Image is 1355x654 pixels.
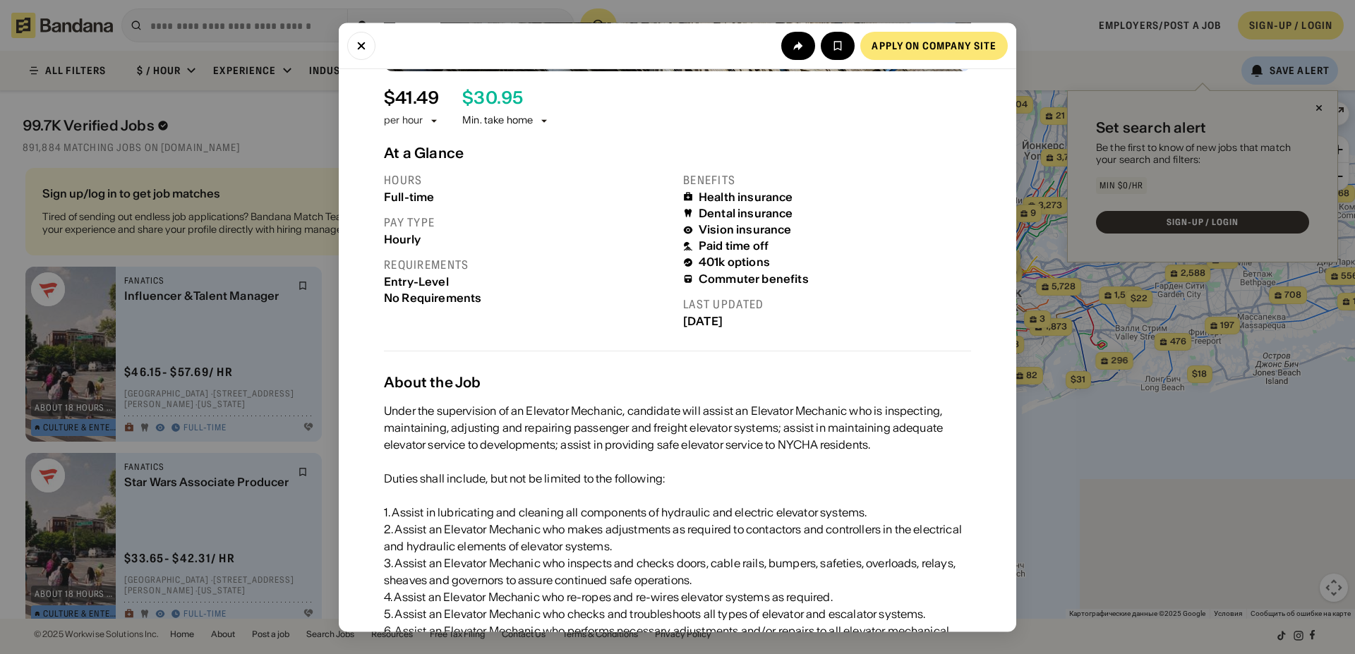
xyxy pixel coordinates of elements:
[872,40,996,50] div: Apply on company site
[683,315,971,328] div: [DATE]
[384,233,672,246] div: Hourly
[384,258,672,272] div: Requirements
[699,272,809,286] div: Commuter benefits
[699,224,792,237] div: Vision insurance
[384,114,423,128] div: per hour
[462,114,550,128] div: Min. take home
[384,173,672,188] div: Hours
[384,190,672,204] div: Full-time
[384,374,971,391] div: About the Job
[462,88,523,109] div: $ 30.95
[384,145,971,162] div: At a Glance
[699,207,793,220] div: Dental insurance
[347,31,375,59] button: Close
[384,88,439,109] div: $ 41.49
[384,275,672,289] div: Entry-Level
[699,190,793,204] div: Health insurance
[384,215,672,230] div: Pay type
[384,291,672,305] div: No Requirements
[699,240,769,253] div: Paid time off
[683,297,971,312] div: Last updated
[683,173,971,188] div: Benefits
[699,256,770,270] div: 401k options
